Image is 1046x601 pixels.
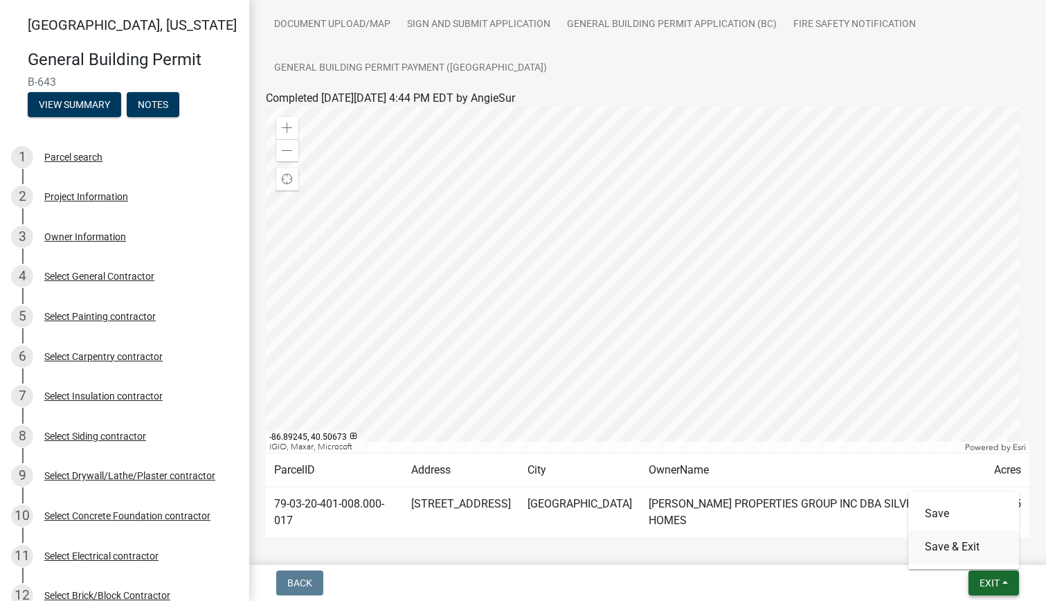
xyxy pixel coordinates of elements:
td: City [519,454,640,487]
div: Select Painting contractor [44,312,156,321]
button: Back [276,571,323,595]
div: 10 [11,505,33,527]
span: Back [287,577,312,589]
div: Select Brick/Block Contractor [44,591,170,600]
td: Address [403,454,519,487]
td: OwnerName [640,454,985,487]
a: Sign and Submit Application [399,3,559,47]
div: Exit [908,492,1019,569]
button: Exit [968,571,1019,595]
div: 11 [11,545,33,567]
div: Project Information [44,192,128,201]
a: Fire Safety Notification [785,3,924,47]
div: 6 [11,346,33,368]
div: 2 [11,186,33,208]
a: Document Upload/Map [266,3,399,47]
div: Select General Contractor [44,271,154,281]
a: General Building Permit Application (BC) [559,3,785,47]
td: 79-03-20-401-008.000-017 [266,487,403,538]
h4: General Building Permit [28,50,238,70]
td: [PERSON_NAME] PROPERTIES GROUP INC DBA SILVERTHORNE HOMES [640,487,985,538]
td: [STREET_ADDRESS] [403,487,519,538]
td: 0.235 [985,487,1029,538]
div: 3 [11,226,33,248]
div: Select Drywall/Lathe/Plaster contractor [44,471,215,481]
button: View Summary [28,92,121,117]
span: Exit [980,577,1000,589]
span: [GEOGRAPHIC_DATA], [US_STATE] [28,17,237,33]
div: 8 [11,425,33,447]
div: IGIO, Maxar, Microsoft [266,442,962,453]
div: Select Insulation contractor [44,391,163,401]
a: Esri [1013,442,1026,452]
div: Select Concrete Foundation contractor [44,511,210,521]
div: Zoom out [276,139,298,161]
div: 7 [11,385,33,407]
div: Zoom in [276,117,298,139]
td: [GEOGRAPHIC_DATA] [519,487,640,538]
wm-modal-confirm: Notes [127,100,179,111]
div: Select Siding contractor [44,431,146,441]
div: Powered by [962,442,1029,453]
div: Find my location [276,168,298,190]
div: 1 [11,146,33,168]
td: Acres [985,454,1029,487]
div: 4 [11,265,33,287]
span: B-643 [28,75,222,89]
span: Completed [DATE][DATE] 4:44 PM EDT by AngieSur [266,91,515,105]
button: Notes [127,92,179,117]
div: 5 [11,305,33,328]
div: Parcel search [44,152,102,162]
div: 9 [11,465,33,487]
td: ParcelID [266,454,403,487]
wm-modal-confirm: Summary [28,100,121,111]
div: Select Electrical contractor [44,551,159,561]
div: Owner Information [44,232,126,242]
button: Save [908,497,1019,530]
button: Save & Exit [908,530,1019,564]
div: Select Carpentry contractor [44,352,163,361]
a: General Building Permit Payment ([GEOGRAPHIC_DATA]) [266,46,555,91]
